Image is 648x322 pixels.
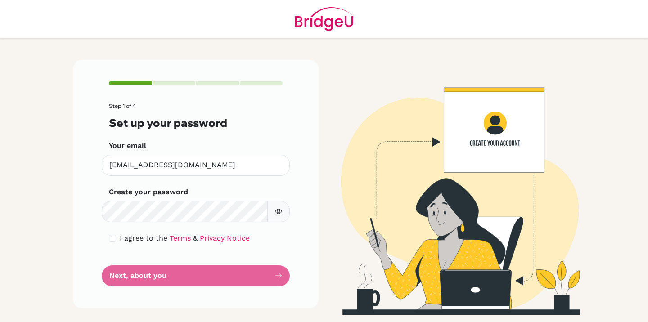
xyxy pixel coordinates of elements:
[109,187,188,197] label: Create your password
[170,234,191,242] a: Terms
[193,234,198,242] span: &
[109,116,283,130] h3: Set up your password
[102,155,290,176] input: Insert your email*
[120,234,167,242] span: I agree to the
[109,140,146,151] label: Your email
[109,103,136,109] span: Step 1 of 4
[200,234,250,242] a: Privacy Notice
